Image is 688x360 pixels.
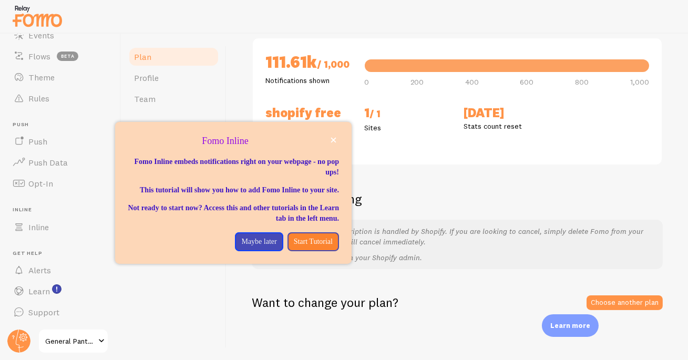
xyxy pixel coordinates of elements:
[464,121,550,131] p: Stats count reset
[28,286,50,296] span: Learn
[128,88,220,109] a: Team
[265,51,352,75] h2: 111.61k
[28,30,54,40] span: Events
[45,335,95,347] span: General Pants Co.
[370,108,381,120] span: / 1
[265,105,352,137] h2: Shopify Free Plan
[28,178,53,189] span: Opt-In
[575,78,589,86] span: 800
[52,284,61,294] svg: <p>Watch New Feature Tutorials!</p>
[542,314,599,337] div: Learn more
[410,78,424,86] span: 200
[6,67,115,88] a: Theme
[6,173,115,194] a: Opt-In
[134,94,156,104] span: Team
[28,72,55,83] span: Theme
[128,46,220,67] a: Plan
[128,135,339,148] p: Fomo Inline
[6,152,115,173] a: Push Data
[28,265,51,275] span: Alerts
[28,93,49,104] span: Rules
[520,78,534,86] span: 600
[241,236,276,247] p: Maybe later
[6,46,115,67] a: Flows beta
[28,222,49,232] span: Inline
[13,250,115,257] span: Get Help
[365,78,369,86] span: 0
[28,136,47,147] span: Push
[630,78,649,86] span: 1,000
[28,51,50,61] span: Flows
[28,307,59,317] span: Support
[258,252,656,263] p: Invoices can be found within your Shopify admin.
[465,78,479,86] span: 400
[550,321,590,331] p: Learn more
[6,302,115,323] a: Support
[6,260,115,281] a: Alerts
[587,295,663,310] a: Choose another plan
[128,185,339,196] p: This tutorial will show you how to add Fomo Inline to your site.
[11,3,64,29] img: fomo-relay-logo-orange.svg
[128,203,339,224] p: Not ready to start now? Access this and other tutorials in the Learn tab in the left menu.
[252,294,398,311] h2: Want to change your plan?
[57,52,78,61] span: beta
[328,135,339,146] button: close,
[464,105,550,121] h2: [DATE]
[134,73,159,83] span: Profile
[287,232,339,251] button: Start Tutorial
[6,25,115,46] a: Events
[265,75,352,86] p: Notifications shown
[13,121,115,128] span: Push
[252,191,663,207] h2: Subscription Billing
[365,105,451,122] h2: 1
[235,232,283,251] button: Maybe later
[6,131,115,152] a: Push
[128,67,220,88] a: Profile
[258,226,656,247] p: Billing for your Fomo subscription is handled by Shopify. If you are looking to cancel, simply de...
[13,207,115,213] span: Inline
[317,58,350,70] span: / 1,000
[134,52,151,62] span: Plan
[6,281,115,302] a: Learn
[115,122,352,264] div: Fomo Inline
[38,328,109,354] a: General Pants Co.
[294,236,333,247] p: Start Tutorial
[128,157,339,178] p: Fomo Inline embeds notifications right on your webpage - no pop ups!
[6,88,115,109] a: Rules
[28,157,68,168] span: Push Data
[365,122,451,133] p: Sites
[6,217,115,238] a: Inline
